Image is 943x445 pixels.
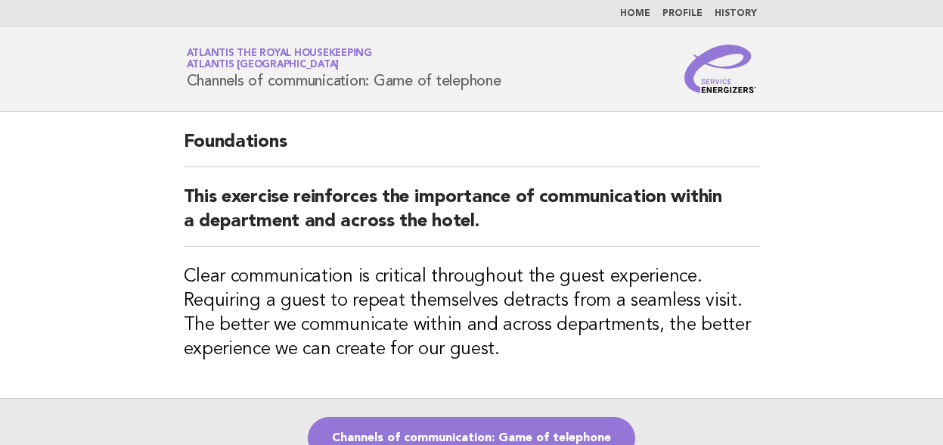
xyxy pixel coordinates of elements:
[184,185,760,247] h2: This exercise reinforces the importance of communication within a department and across the hotel.
[662,9,703,18] a: Profile
[715,9,757,18] a: History
[184,265,760,362] h3: Clear communication is critical throughout the guest experience. Requiring a guest to repeat them...
[187,49,501,89] h1: Channels of communication: Game of telephone
[620,9,650,18] a: Home
[187,61,340,70] span: Atlantis [GEOGRAPHIC_DATA]
[187,48,372,70] a: Atlantis the Royal HousekeepingAtlantis [GEOGRAPHIC_DATA]
[684,45,757,93] img: Service Energizers
[184,130,760,167] h2: Foundations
